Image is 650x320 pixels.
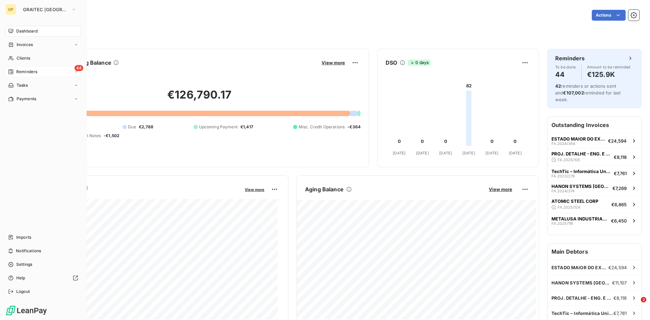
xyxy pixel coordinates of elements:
[16,289,30,295] span: Logout
[320,60,347,66] button: View more
[608,138,627,144] span: €24,594
[199,124,238,130] span: Upcoming Payment
[5,4,16,15] div: GP
[558,205,580,209] span: FA.2025/124
[555,65,576,69] span: To be done
[16,28,38,34] span: Dashboard
[386,59,397,67] h6: DSO
[38,192,240,199] span: Monthly Revenue
[439,151,452,155] tspan: [DATE]
[547,133,642,148] button: ESTADO MAIOR DO EXÉRCITOFA.2024/364€24,594
[551,189,575,193] span: FA.2024/374
[243,186,266,192] button: View more
[485,151,498,155] tspan: [DATE]
[551,142,575,146] span: FA.2024/364
[592,10,626,21] button: Actions
[608,265,627,270] span: €24,594
[547,166,642,180] button: TechTic – Informática Unipessoal, LdaFA.2023/278€7,761
[462,151,475,155] tspan: [DATE]
[555,83,561,89] span: 42
[558,158,580,162] span: FA.2025/105
[139,124,154,130] span: €2,788
[5,305,47,316] img: Logo LeanPay
[555,83,621,102] span: reminders or actions sent and reminded for last week.
[627,297,643,313] iframe: Intercom live chat
[16,69,37,75] span: Reminders
[245,187,264,192] span: View more
[104,133,120,139] span: -€1,502
[612,280,627,285] span: €11,107
[555,69,576,80] h4: 44
[128,124,136,130] span: Due
[547,195,642,213] button: ATOMIC STEEL CORPFA.2025/124€6,865
[614,154,627,160] span: €8,118
[551,174,575,178] span: FA.2023/278
[551,136,605,142] span: ESTADO MAIOR DO EXÉRCITO
[17,82,28,88] span: Tasks
[551,295,613,301] span: PROJ. DETALHE - ENG. E GESTÃO DE PROJ.
[17,55,30,61] span: Clients
[547,148,642,166] button: PROJ. DETALHE - ENG. E GESTÃO DE PROJ.FA.2025/105€8,118
[551,216,608,221] span: METALUSA INDUSTRIAL, S.A.
[611,218,627,223] span: €6,450
[74,65,83,71] span: 44
[547,180,642,195] button: HANON SYSTEMS [GEOGRAPHIC_DATA], [GEOGRAPHIC_DATA].FA.2024/374€7,269
[587,65,631,69] span: Amount to be reminded
[551,265,608,270] span: ESTADO MAIOR DO EXÉRCITO
[16,234,31,240] span: Imports
[509,151,522,155] tspan: [DATE]
[393,151,406,155] tspan: [DATE]
[16,261,32,268] span: Settings
[563,90,584,95] span: €107,002
[416,151,429,155] tspan: [DATE]
[614,171,627,176] span: €7,761
[38,88,361,108] h2: €126,790.17
[17,42,33,48] span: Invoices
[487,186,514,192] button: View more
[587,69,631,80] h4: €125.9K
[23,7,68,12] span: GRAITEC [GEOGRAPHIC_DATA]
[240,124,253,130] span: €1,417
[547,213,642,228] button: METALUSA INDUSTRIAL, S.A.FA.2025/116€6,450
[347,124,361,130] span: -€364
[551,280,612,285] span: HANON SYSTEMS [GEOGRAPHIC_DATA], [GEOGRAPHIC_DATA].
[612,186,627,191] span: €7,269
[16,275,25,281] span: Help
[613,295,627,301] span: €8,118
[551,311,613,316] span: TechTic – Informática Unipessoal, Lda
[305,185,344,193] h6: Aging Balance
[299,124,345,130] span: Misc. Credit Operations
[551,184,610,189] span: HANON SYSTEMS [GEOGRAPHIC_DATA], [GEOGRAPHIC_DATA].
[547,117,642,133] h6: Outstanding Invoices
[322,60,345,65] span: View more
[611,202,627,207] span: €6,865
[551,221,573,226] span: FA.2025/116
[5,273,81,283] a: Help
[547,243,642,260] h6: Main Debtors
[16,248,41,254] span: Notifications
[489,187,512,192] span: View more
[551,169,611,174] span: TechTic – Informática Unipessoal, Lda
[408,60,431,66] span: 0 days
[551,198,598,204] span: ATOMIC STEEL CORP
[555,54,585,62] h6: Reminders
[551,151,611,156] span: PROJ. DETALHE - ENG. E GESTÃO DE PROJ.
[641,297,646,302] span: 2
[17,96,36,102] span: Payments
[613,311,627,316] span: €7,761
